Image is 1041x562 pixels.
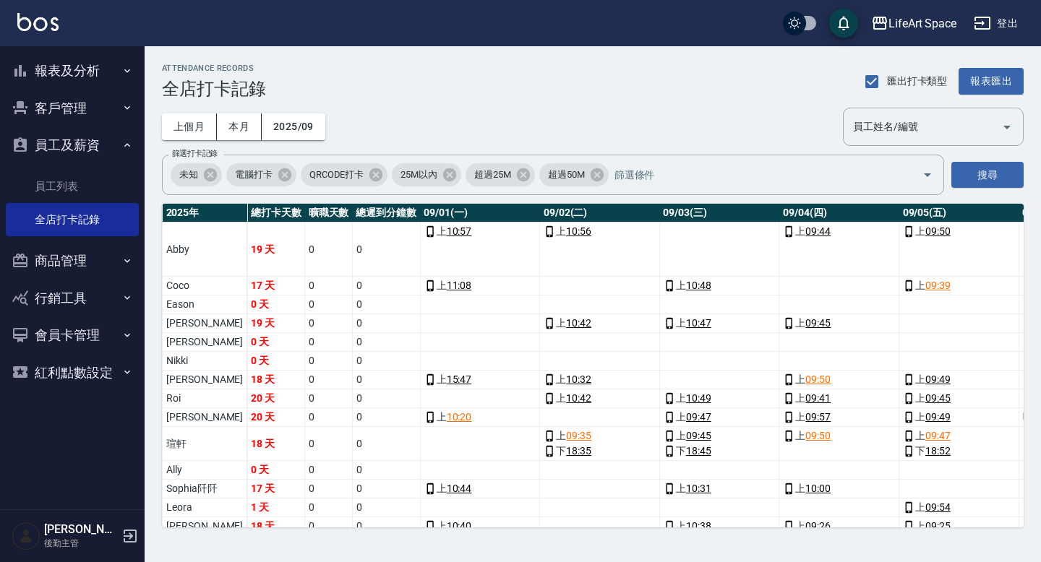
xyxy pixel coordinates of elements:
[217,113,262,140] button: 本月
[305,371,353,389] td: 0
[247,408,305,427] td: 20 天
[226,163,296,186] div: 電腦打卡
[925,444,951,459] a: 18:52
[163,480,247,498] td: Sophia阡阡
[903,278,1015,293] div: 上
[686,316,711,331] a: 10:47
[163,314,247,333] td: [PERSON_NAME]
[664,428,776,444] div: 上
[887,74,948,89] span: 匯出打卡類型
[466,168,520,182] span: 超過25M
[6,52,139,90] button: 報表及分析
[903,519,1015,534] div: 上
[247,277,305,295] td: 17 天
[888,14,956,33] div: LifeArt Space
[301,168,373,182] span: QRCODE打卡
[783,372,895,387] div: 上
[247,352,305,371] td: 0 天
[903,444,1015,459] div: 下
[783,316,895,331] div: 上
[247,427,305,461] td: 18 天
[163,517,247,536] td: [PERSON_NAME]
[6,316,139,354] button: 會員卡管理
[424,224,536,239] div: 上
[171,168,207,182] span: 未知
[6,170,139,203] a: 員工列表
[925,278,951,293] a: 09:39
[247,517,305,536] td: 18 天
[544,391,656,406] div: 上
[163,352,247,371] td: Nikki
[163,295,247,314] td: Eason
[664,519,776,534] div: 上
[352,314,420,333] td: 0
[352,389,420,408] td: 0
[925,428,951,444] a: 09:47
[163,222,247,277] td: Abby
[6,280,139,317] button: 行銷工具
[424,278,536,293] div: 上
[686,428,711,444] a: 09:45
[686,481,711,496] a: 10:31
[247,498,305,517] td: 1 天
[447,372,472,387] a: 15:47
[903,500,1015,515] div: 上
[163,427,247,461] td: 瑄軒
[305,389,353,408] td: 0
[783,410,895,425] div: 上
[424,481,536,496] div: 上
[540,204,660,222] th: 09/02(二)
[305,408,353,427] td: 0
[163,204,247,222] th: 2025 年
[544,428,656,444] div: 上
[566,391,591,406] a: 10:42
[805,372,831,387] a: 09:50
[12,522,40,550] img: Person
[544,224,656,239] div: 上
[352,408,420,427] td: 0
[352,352,420,371] td: 0
[664,391,776,406] div: 上
[664,278,776,293] div: 上
[305,295,353,314] td: 0
[686,391,711,406] a: 10:49
[352,333,420,352] td: 0
[783,481,895,496] div: 上
[305,480,353,498] td: 0
[959,68,1024,95] button: 報表匯出
[925,500,951,515] a: 09:54
[447,481,472,496] a: 10:44
[995,116,1019,139] button: Open
[352,461,420,480] td: 0
[247,461,305,480] td: 0 天
[424,519,536,534] div: 上
[903,372,1015,387] div: 上
[686,519,711,534] a: 10:38
[163,333,247,352] td: [PERSON_NAME]
[447,278,472,293] a: 11:08
[805,316,831,331] a: 09:45
[247,371,305,389] td: 18 天
[163,389,247,408] td: Roi
[544,316,656,331] div: 上
[539,168,594,182] span: 超過50M
[805,519,831,534] a: 09:26
[903,428,1015,444] div: 上
[659,204,779,222] th: 09/03(三)
[903,391,1015,406] div: 上
[925,391,951,406] a: 09:45
[162,113,217,140] button: 上個月
[352,480,420,498] td: 0
[447,410,472,425] a: 10:20
[925,410,951,425] a: 09:49
[925,224,951,239] a: 09:50
[925,519,951,534] a: 09:25
[172,148,218,159] label: 篩選打卡記錄
[226,168,281,182] span: 電腦打卡
[305,461,353,480] td: 0
[544,444,656,459] div: 下
[392,168,446,182] span: 25M以內
[247,314,305,333] td: 19 天
[6,203,139,236] a: 全店打卡記錄
[352,277,420,295] td: 0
